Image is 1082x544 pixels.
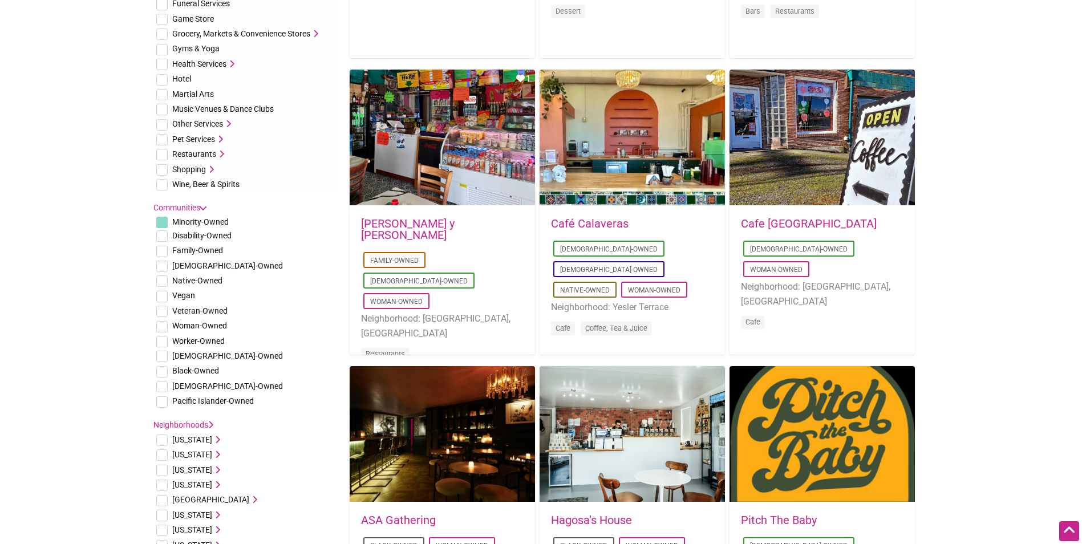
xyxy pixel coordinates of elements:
[172,351,283,360] span: [DEMOGRAPHIC_DATA]-Owned
[172,276,222,285] span: Native-Owned
[172,396,254,405] span: Pacific Islander-Owned
[366,350,405,358] a: Restaurants
[560,245,658,253] a: [DEMOGRAPHIC_DATA]-Owned
[560,266,658,274] a: [DEMOGRAPHIC_DATA]-Owned
[556,324,570,332] a: Cafe
[628,286,680,294] a: Woman-Owned
[172,29,310,38] span: Grocery, Markets & Convenience Stores
[741,217,877,230] a: Cafe [GEOGRAPHIC_DATA]
[172,480,212,489] span: [US_STATE]
[172,381,283,391] span: [DEMOGRAPHIC_DATA]-Owned
[750,245,848,253] a: [DEMOGRAPHIC_DATA]-Owned
[172,149,216,159] span: Restaurants
[172,246,223,255] span: Family-Owned
[172,217,229,226] span: Minority-Owned
[172,261,283,270] span: [DEMOGRAPHIC_DATA]-Owned
[361,513,436,527] a: ASA Gathering
[556,7,581,15] a: Dessert
[585,324,647,332] a: Coffee, Tea & Juice
[172,525,212,534] span: [US_STATE]
[370,277,468,285] a: [DEMOGRAPHIC_DATA]-Owned
[172,59,226,68] span: Health Services
[775,7,814,15] a: Restaurants
[172,495,249,504] span: [GEOGRAPHIC_DATA]
[153,420,213,429] a: Neighborhoods
[172,306,228,315] span: Veteran-Owned
[172,321,227,330] span: Woman-Owned
[172,510,212,519] span: [US_STATE]
[551,513,632,527] a: Hagosa’s House
[172,104,274,113] span: Music Venues & Dance Clubs
[551,217,629,230] a: Café Calaveras
[172,135,215,144] span: Pet Services
[172,119,223,128] span: Other Services
[172,165,206,174] span: Shopping
[560,286,610,294] a: Native-Owned
[172,450,212,459] span: [US_STATE]
[361,217,455,242] a: [PERSON_NAME] y [PERSON_NAME]
[172,74,191,83] span: Hotel
[1059,521,1079,541] div: Scroll Back to Top
[750,266,803,274] a: Woman-Owned
[370,298,423,306] a: Woman-Owned
[153,203,205,212] a: Communities
[172,14,214,23] span: Game Store
[172,44,220,53] span: Gyms & Yoga
[172,336,225,346] span: Worker-Owned
[172,291,195,300] span: Vegan
[172,180,240,189] span: Wine, Beer & Spirits
[370,257,419,265] a: Family-Owned
[172,366,219,375] span: Black-Owned
[551,300,714,315] li: Neighborhood: Yesler Terrace
[745,7,760,15] a: Bars
[172,231,232,240] span: Disability-Owned
[172,90,214,99] span: Martial Arts
[741,279,903,308] li: Neighborhood: [GEOGRAPHIC_DATA], [GEOGRAPHIC_DATA]
[741,513,817,527] a: Pitch The Baby
[172,465,212,474] span: [US_STATE]
[361,311,524,340] li: Neighborhood: [GEOGRAPHIC_DATA], [GEOGRAPHIC_DATA]
[172,435,212,444] span: [US_STATE]
[745,318,760,326] a: Cafe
